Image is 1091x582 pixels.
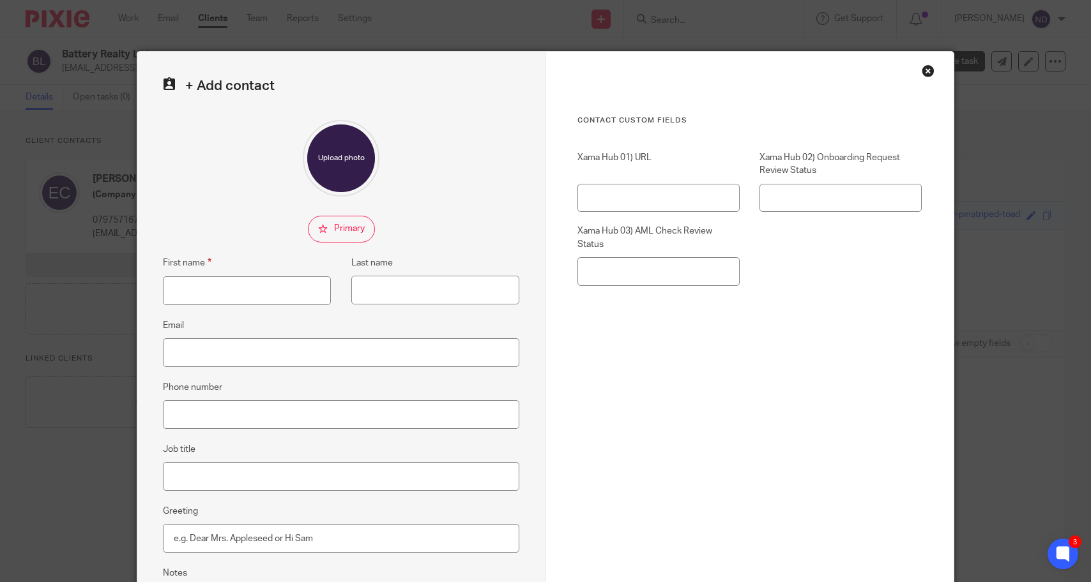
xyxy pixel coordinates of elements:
div: Close this dialog window [922,64,935,77]
label: Notes [163,567,187,579]
label: Job title [163,443,195,456]
label: Greeting [163,505,198,518]
label: Xama Hub 03) AML Check Review Status [577,225,740,251]
h3: Contact Custom fields [577,116,922,126]
label: First name [163,255,211,270]
input: e.g. Dear Mrs. Appleseed or Hi Sam [163,524,519,553]
label: Xama Hub 01) URL [577,151,740,177]
label: Phone number [163,381,222,394]
div: 3 [1069,535,1081,548]
h2: + Add contact [163,77,519,94]
label: Email [163,319,184,332]
label: Last name [351,257,393,269]
label: Xama Hub 02) Onboarding Request Review Status [759,151,922,177]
